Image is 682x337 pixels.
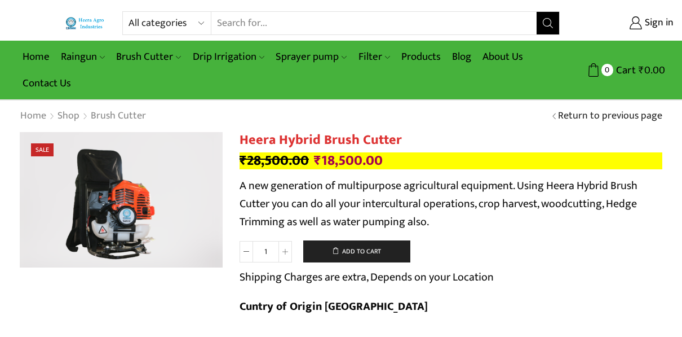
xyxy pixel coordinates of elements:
a: Sign in [577,13,674,33]
a: Home [20,109,47,124]
a: Contact Us [17,70,77,97]
span: 0 [601,64,613,76]
input: Product quantity [253,241,278,262]
img: Heera Brush Cutter [20,132,223,268]
input: Search for... [211,12,537,34]
a: Drip Irrigation [187,43,270,70]
bdi: 0.00 [639,62,665,79]
span: Sign in [642,16,674,30]
span: Sale [31,143,54,156]
a: Return to previous page [558,109,662,124]
a: Brush Cutter [90,109,147,124]
div: 1 / 10 [20,132,223,268]
bdi: 18,500.00 [314,149,383,172]
a: Sprayer pump [270,43,352,70]
span: Cart [613,63,636,78]
button: Search button [537,12,559,34]
bdi: 28,500.00 [240,149,309,172]
a: Home [17,43,55,70]
a: Products [396,43,446,70]
span: ₹ [314,149,321,172]
a: Raingun [55,43,110,70]
h1: Heera Hybrid Brush Cutter [240,132,662,148]
button: Add to cart [303,240,410,263]
a: Brush Cutter [110,43,187,70]
a: Shop [57,109,80,124]
a: Filter [353,43,396,70]
a: 0 Cart ₹0.00 [571,60,665,81]
span: ₹ [639,62,644,79]
span: ₹ [240,149,247,172]
b: Cuntry of Origin [GEOGRAPHIC_DATA] [240,297,428,316]
a: About Us [477,43,529,70]
p: Shipping Charges are extra, Depends on your Location [240,268,494,286]
nav: Breadcrumb [20,109,147,124]
a: Blog [446,43,477,70]
p: A new generation of multipurpose agricultural equipment. Using Heera Hybrid Brush Cutter you can ... [240,177,662,231]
